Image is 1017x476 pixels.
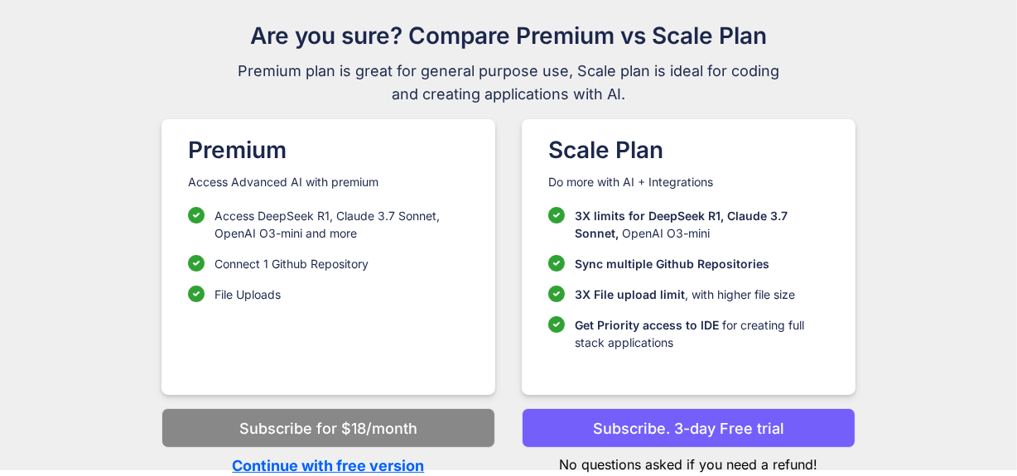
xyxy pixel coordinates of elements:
p: OpenAI O3-mini [575,207,829,242]
img: checklist [188,207,205,224]
p: File Uploads [214,286,281,303]
h1: Premium [188,132,469,167]
span: Get Priority access to IDE [575,318,719,332]
p: , with higher file size [575,286,795,303]
button: Subscribe. 3-day Free trial [522,408,856,448]
span: Premium plan is great for general purpose use, Scale plan is ideal for coding and creating applic... [230,60,787,106]
p: Access DeepSeek R1, Claude 3.7 Sonnet, OpenAI O3-mini and more [214,207,469,242]
span: 3X limits for DeepSeek R1, Claude 3.7 Sonnet, [575,209,788,240]
img: checklist [188,255,205,272]
h1: Scale Plan [548,132,829,167]
p: Subscribe for $18/month [239,417,417,440]
p: Sync multiple Github Repositories [575,255,769,272]
p: Do more with AI + Integrations [548,174,829,190]
p: No questions asked if you need a refund! [522,448,856,474]
img: checklist [548,316,565,333]
img: checklist [548,255,565,272]
button: Subscribe for $18/month [161,408,495,448]
img: checklist [548,207,565,224]
img: checklist [188,286,205,302]
h1: Are you sure? Compare Premium vs Scale Plan [230,18,787,53]
span: 3X File upload limit [575,287,685,301]
p: for creating full stack applications [575,316,829,351]
p: Access Advanced AI with premium [188,174,469,190]
p: Connect 1 Github Repository [214,255,369,272]
p: Subscribe. 3-day Free trial [593,417,784,440]
img: checklist [548,286,565,302]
